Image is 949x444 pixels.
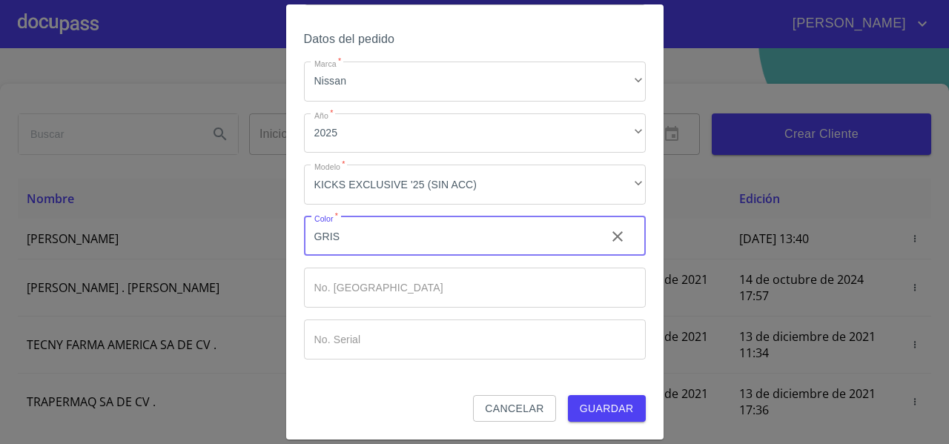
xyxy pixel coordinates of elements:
[485,400,543,418] span: Cancelar
[304,29,646,50] h6: Datos del pedido
[304,62,646,102] div: Nissan
[600,219,635,254] button: clear input
[304,113,646,153] div: 2025
[568,395,646,423] button: Guardar
[580,400,634,418] span: Guardar
[473,395,555,423] button: Cancelar
[304,165,646,205] div: KICKS EXCLUSIVE '25 (SIN ACC)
